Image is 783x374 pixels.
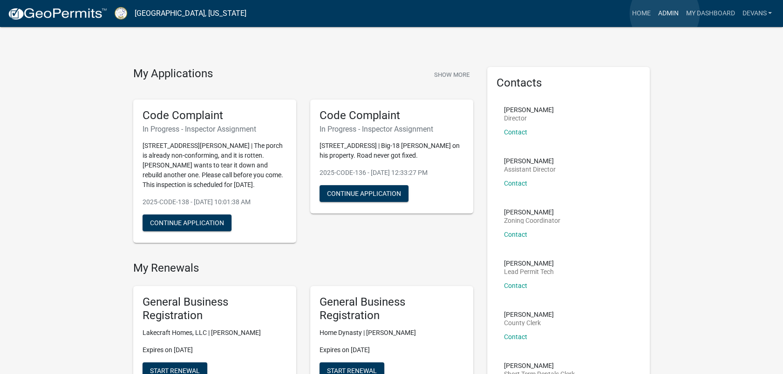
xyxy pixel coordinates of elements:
p: Lakecraft Homes, LLC | [PERSON_NAME] [143,328,287,338]
p: [PERSON_NAME] [504,209,560,215]
h6: In Progress - Inspector Assignment [143,125,287,134]
p: County Clerk [504,320,554,326]
h5: General Business Registration [143,295,287,322]
span: Start Renewal [327,367,377,374]
a: Home [628,5,654,22]
a: [GEOGRAPHIC_DATA], [US_STATE] [135,6,246,21]
h6: In Progress - Inspector Assignment [320,125,464,134]
h5: Code Complaint [320,109,464,122]
p: [PERSON_NAME] [504,107,554,113]
p: [PERSON_NAME] [504,362,575,369]
p: [STREET_ADDRESS][PERSON_NAME] | The porch is already non-conforming, and it is rotten. [PERSON_NA... [143,141,287,190]
p: [PERSON_NAME] [504,158,556,164]
h4: My Renewals [133,261,473,275]
img: Putnam County, Georgia [115,7,127,20]
button: Show More [430,67,473,82]
p: Assistant Director [504,166,556,173]
p: [PERSON_NAME] [504,260,554,267]
h5: General Business Registration [320,295,464,322]
button: Continue Application [143,214,231,231]
a: Contact [504,282,527,289]
p: Director [504,115,554,121]
p: [PERSON_NAME] [504,311,554,318]
a: Contact [504,231,527,238]
span: Start Renewal [150,367,200,374]
p: Home Dynasty | [PERSON_NAME] [320,328,464,338]
a: devans [738,5,776,22]
h5: Code Complaint [143,109,287,122]
a: Contact [504,333,527,341]
p: Lead Permit Tech [504,268,554,275]
a: Admin [654,5,682,22]
p: [STREET_ADDRESS] | Big-18 [PERSON_NAME] on his property. Road never got fixed. [320,141,464,160]
a: My Dashboard [682,5,738,22]
a: Contact [504,128,527,136]
p: Expires on [DATE] [320,345,464,355]
p: Expires on [DATE] [143,345,287,355]
p: 2025-CODE-138 - [DATE] 10:01:38 AM [143,197,287,207]
p: 2025-CODE-136 - [DATE] 12:33:27 PM [320,168,464,178]
button: Continue Application [320,185,409,202]
h4: My Applications [133,67,213,81]
a: Contact [504,180,527,187]
h5: Contacts [497,76,641,90]
p: Zoning Coordinator [504,217,560,224]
